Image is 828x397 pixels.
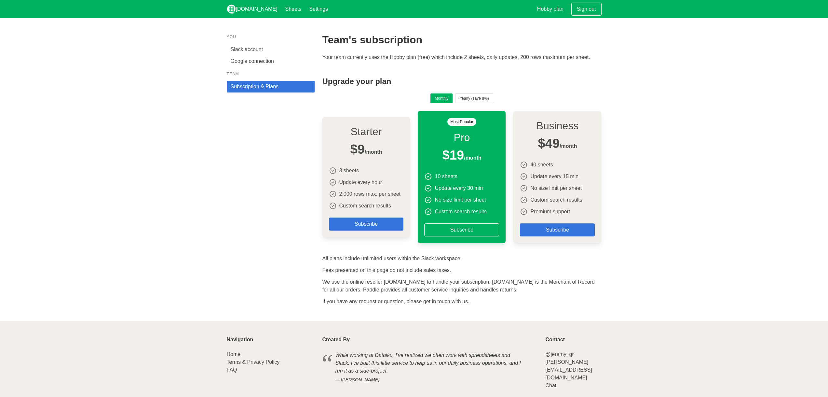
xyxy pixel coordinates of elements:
[329,218,404,231] a: Subscribe
[335,376,525,384] cite: [PERSON_NAME]
[442,148,464,162] span: $19
[545,351,574,357] a: @jeremy_gr
[227,351,241,357] a: Home
[339,167,359,175] p: 3 sheets
[339,190,401,198] p: 2,000 rows max. per sheet
[350,139,382,159] span: /month
[322,255,602,262] p: All plans include unlimited users within the Slack workspace.
[339,178,382,186] p: Update every hour
[430,93,453,103] button: Monthly
[530,161,553,169] p: 40 sheets
[350,142,365,156] span: $9
[545,383,556,388] a: Chat
[227,71,315,77] p: Team
[538,134,577,153] span: /month
[227,34,315,40] p: You
[530,184,581,192] p: No size limit per sheet
[322,266,602,274] p: Fees presented on this page do not include sales taxes.
[455,93,493,103] button: Yearly (save 8%)
[530,196,582,204] p: Custom search results
[442,145,481,165] span: /month
[520,223,595,236] a: Subscribe
[424,130,499,145] h4: Pro
[435,196,486,204] p: No size limit per sheet
[538,136,560,150] span: $49
[227,44,315,55] a: Slack account
[530,173,578,180] p: Update every 15 min
[227,337,315,343] p: Navigation
[227,55,315,67] a: Google connection
[322,53,602,61] p: Your team currently uses the Hobby plan (free) which include 2 sheets, daily updates, 200 rows ma...
[322,298,602,305] p: If you have any request or question, please get in touch with us.
[571,3,602,16] a: Sign out
[227,5,236,14] img: logo_v2_white.png
[520,118,595,134] h4: Business
[329,124,404,139] h4: Starter
[322,278,602,294] p: We use the online reseller [DOMAIN_NAME] to handle your subscription. [DOMAIN_NAME] is the Mercha...
[322,34,602,46] h2: Team's subscription
[447,118,476,126] span: Most Popular
[322,77,602,86] h4: Upgrade your plan
[322,350,538,385] blockquote: While working at Dataiku, I've realized we often work with spreadsheets and Slack. I've built thi...
[322,337,538,343] p: Created By
[545,337,601,343] p: Contact
[424,223,499,236] a: Subscribe
[530,208,570,216] p: Premium support
[227,359,280,365] a: Terms & Privacy Policy
[435,173,457,180] p: 10 sheets
[339,202,391,210] p: Custom search results
[227,367,237,373] a: FAQ
[435,184,483,192] p: Update every 30 min
[435,208,486,216] p: Custom search results
[227,81,315,92] a: Subscription & Plans
[545,359,592,380] a: [PERSON_NAME][EMAIL_ADDRESS][DOMAIN_NAME]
